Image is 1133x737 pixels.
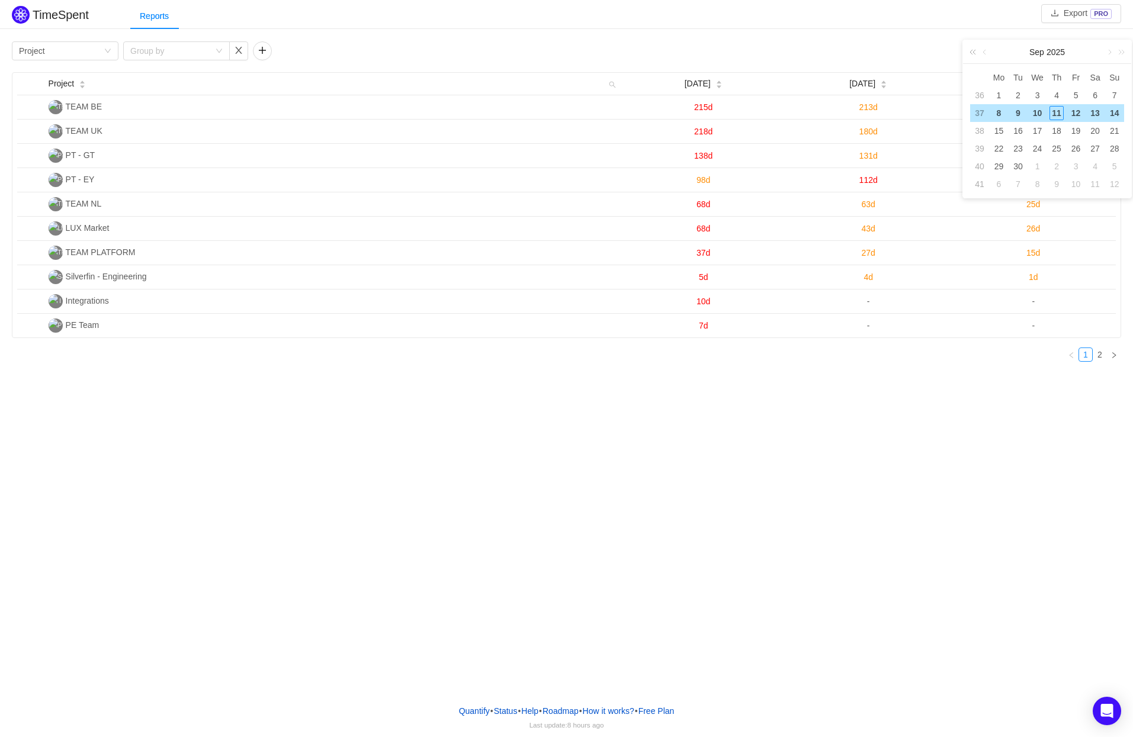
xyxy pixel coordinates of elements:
i: icon: down [216,47,223,56]
img: P- [49,149,63,163]
a: 1 [1079,348,1092,361]
th: Sun [1105,69,1124,86]
span: 180d [859,127,878,136]
td: September 30, 2025 [1009,157,1028,175]
td: 36 [970,86,989,104]
span: PT - EY [66,175,95,184]
span: • [635,706,638,716]
td: September 21, 2025 [1105,122,1124,140]
a: Status [493,702,518,720]
td: September 22, 2025 [989,140,1009,157]
th: Wed [1028,69,1047,86]
div: 24 [1031,141,1045,156]
i: icon: caret-down [715,83,722,87]
td: 39 [970,140,989,157]
span: 68d [697,199,710,209]
div: 15 [991,124,1006,138]
div: 6 [1088,88,1102,102]
span: Silverfin - Engineering [66,272,147,281]
div: Group by [130,45,210,57]
td: September 26, 2025 [1066,140,1086,157]
td: October 3, 2025 [1066,157,1086,175]
span: [DATE] [685,78,711,90]
td: 38 [970,122,989,140]
span: 112d [859,175,878,185]
span: Su [1105,72,1124,83]
li: 2 [1093,347,1107,362]
div: 3 [1069,159,1083,173]
td: October 8, 2025 [1028,175,1047,193]
span: - [1032,297,1035,306]
td: October 10, 2025 [1066,175,1086,193]
td: October 6, 2025 [989,175,1009,193]
span: • [579,706,582,716]
a: Last year (Control + left) [967,40,983,64]
img: PT [49,318,63,333]
td: September 25, 2025 [1047,140,1067,157]
span: 131d [859,151,878,160]
img: TP [49,246,63,260]
td: September 23, 2025 [1009,140,1028,157]
div: 10 [1031,106,1045,120]
button: Free Plan [638,702,675,720]
div: 3 [1031,88,1045,102]
img: TU [49,124,63,139]
div: 21 [1108,124,1122,138]
th: Thu [1047,69,1067,86]
img: TB [49,100,63,114]
td: 37 [970,104,989,122]
div: 11 [1088,177,1102,191]
button: How it works? [582,702,635,720]
span: TEAM NL [66,199,102,208]
span: PE Team [66,320,100,330]
th: Mon [989,69,1009,86]
span: Th [1047,72,1067,83]
div: 4 [1049,88,1064,102]
span: 8 hours ago [567,721,604,729]
a: Next year (Control + right) [1112,40,1127,64]
div: 8 [1031,177,1045,191]
span: 43d [862,224,875,233]
div: Sort [79,79,86,87]
img: TN [49,197,63,211]
td: October 9, 2025 [1047,175,1067,193]
div: Open Intercom Messenger [1093,697,1121,725]
span: 215d [694,102,712,112]
img: LM [49,221,63,236]
i: icon: caret-up [79,79,86,83]
span: 1d [1029,272,1038,282]
td: September 9, 2025 [1009,104,1028,122]
div: 13 [1088,106,1102,120]
span: 37d [697,248,710,258]
img: S- [49,270,63,284]
div: 22 [991,141,1006,156]
span: We [1028,72,1047,83]
span: TEAM PLATFORM [66,247,136,257]
div: 27 [1088,141,1102,156]
a: Help [521,702,539,720]
div: Sort [880,79,887,87]
div: 29 [991,159,1006,173]
td: October 5, 2025 [1105,157,1124,175]
div: 28 [1108,141,1122,156]
span: Integrations [66,296,109,305]
td: September 16, 2025 [1009,122,1028,140]
div: 7 [1108,88,1122,102]
div: 2 [1049,159,1064,173]
a: 2025 [1045,40,1066,64]
th: Sat [1086,69,1105,86]
td: October 12, 2025 [1105,175,1124,193]
td: September 4, 2025 [1047,86,1067,104]
td: September 14, 2025 [1105,104,1124,122]
span: Project [49,78,75,90]
span: 138d [694,151,712,160]
td: September 19, 2025 [1066,122,1086,140]
td: September 3, 2025 [1028,86,1047,104]
a: Previous month (PageUp) [980,40,991,64]
div: 23 [1011,141,1025,156]
span: Tu [1009,72,1028,83]
td: October 4, 2025 [1086,157,1105,175]
td: September 15, 2025 [989,122,1009,140]
div: 6 [991,177,1006,191]
div: 10 [1069,177,1083,191]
